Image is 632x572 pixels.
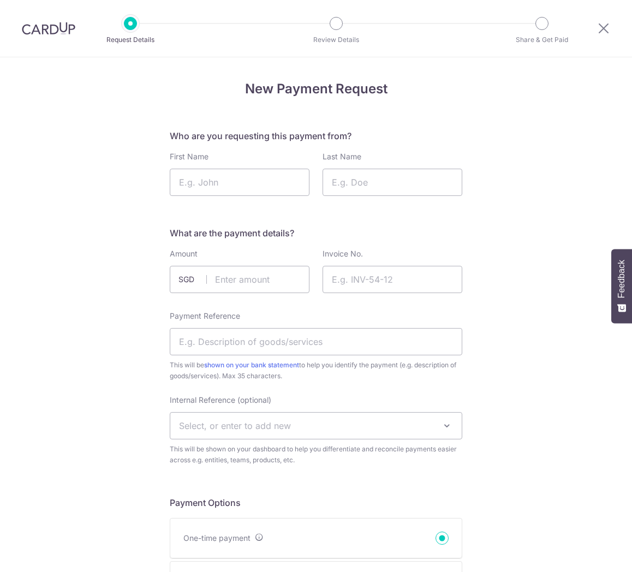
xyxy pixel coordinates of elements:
[323,151,361,162] label: Last Name
[179,420,291,431] span: Select, or enter to add new
[178,274,207,285] span: SGD
[204,361,299,369] a: shown on your bank statement
[183,533,251,543] span: One-time payment
[170,151,208,162] label: First Name
[170,311,240,321] label: Payment Reference
[170,266,309,293] input: Enter amount
[170,248,198,259] label: Amount
[170,444,462,466] span: This will be shown on your dashboard to help you differentiate and reconcile payments easier acro...
[296,34,377,45] p: Review Details
[323,169,462,196] input: E.g. Doe
[90,34,171,45] p: Request Details
[22,22,75,35] img: CardUp
[611,249,632,323] button: Feedback - Show survey
[170,360,462,382] span: This will be to help you identify the payment (e.g. description of goods/services). Max 35 charac...
[170,395,271,406] label: Internal Reference (optional)
[617,260,627,298] span: Feedback
[323,266,462,293] input: E.g. INV-54-12
[170,79,462,99] h4: New Payment Request
[170,169,309,196] input: E.g. John
[170,328,462,355] input: E.g. Description of goods/services
[323,248,363,259] label: Invoice No.
[502,34,582,45] p: Share & Get Paid
[170,129,462,142] h5: Who are you requesting this payment from?
[170,496,462,509] h5: Payment Options
[170,227,462,240] h5: What are the payment details?
[562,539,621,567] iframe: Opens a widget where you can find more information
